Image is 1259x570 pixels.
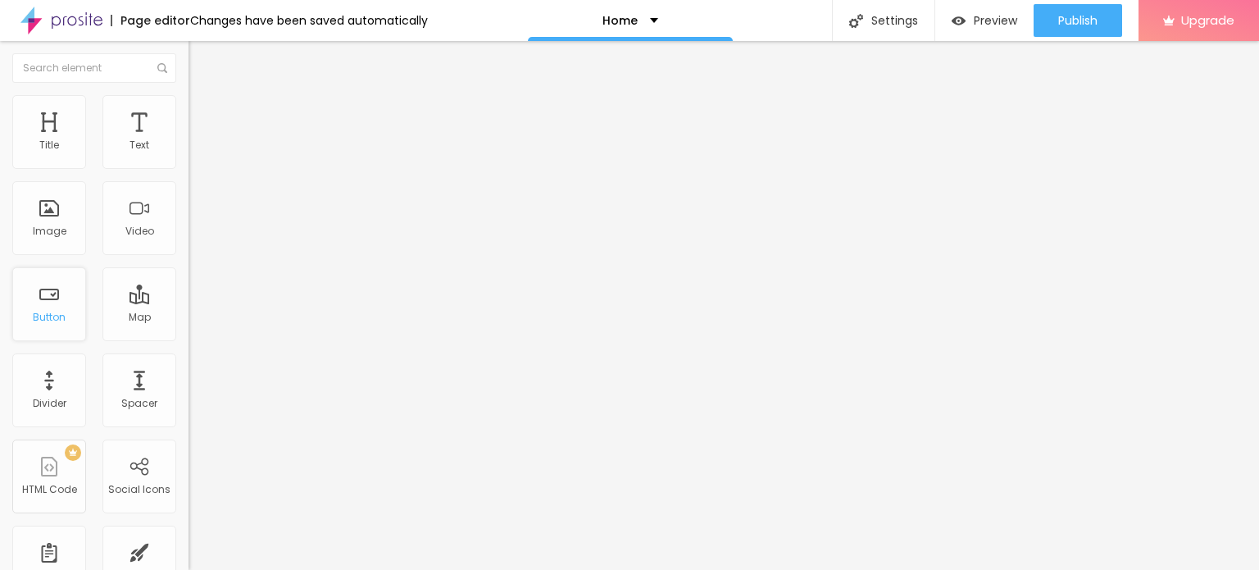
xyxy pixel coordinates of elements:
iframe: Editor [189,41,1259,570]
img: Icone [157,63,167,73]
div: Page editor [111,15,190,26]
p: Home [602,15,638,26]
img: Icone [849,14,863,28]
div: Title [39,139,59,151]
div: Image [33,226,66,237]
div: Divider [33,398,66,409]
span: Publish [1058,14,1098,27]
img: view-1.svg [952,14,966,28]
div: Text [130,139,149,151]
span: Upgrade [1181,13,1234,27]
div: Button [33,312,66,323]
div: Map [129,312,151,323]
div: Changes have been saved automatically [190,15,428,26]
span: Preview [974,14,1017,27]
button: Preview [935,4,1034,37]
div: Social Icons [108,484,170,495]
input: Search element [12,53,176,83]
div: Spacer [121,398,157,409]
div: Video [125,226,154,237]
div: HTML Code [22,484,77,495]
button: Publish [1034,4,1122,37]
